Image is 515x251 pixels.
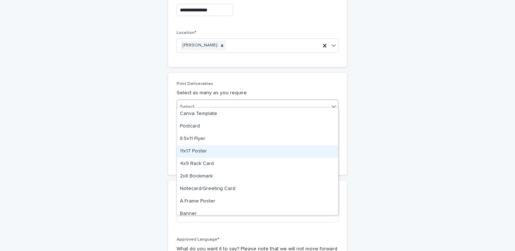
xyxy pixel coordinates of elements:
[181,41,218,50] div: [PERSON_NAME]
[177,31,196,35] span: Location
[180,103,198,111] div: Select...
[177,183,338,195] div: Notecard/Greeting Card
[177,208,338,220] div: Banner
[177,133,338,145] div: 8.5x11 Flyer
[177,195,338,208] div: A Frame Poster
[177,120,338,133] div: Postcard
[177,89,338,97] p: Select as many as you require.
[177,237,219,242] span: Approved Language
[177,108,338,120] div: Canva Template
[177,145,338,158] div: 11x17 Poster
[177,82,213,86] span: Print Deliverables
[177,158,338,170] div: 4x9 Rack Card
[177,170,338,183] div: 2x8 Bookmark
